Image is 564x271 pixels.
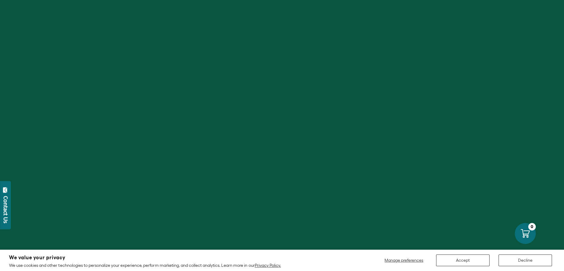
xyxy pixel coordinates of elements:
[528,223,536,230] div: 0
[255,263,281,268] a: Privacy Policy.
[3,196,9,223] div: Contact Us
[436,254,490,266] button: Accept
[385,258,423,263] span: Manage preferences
[381,254,427,266] button: Manage preferences
[499,254,552,266] button: Decline
[9,263,281,268] p: We use cookies and other technologies to personalize your experience, perform marketing, and coll...
[9,255,281,260] h2: We value your privacy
